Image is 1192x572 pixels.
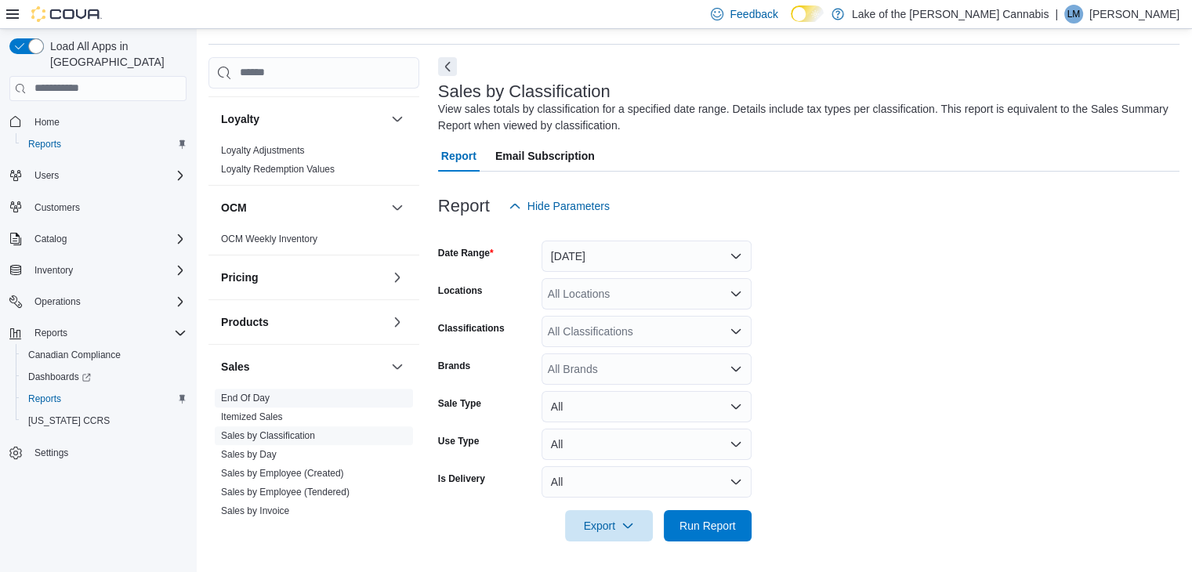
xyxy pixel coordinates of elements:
label: Brands [438,360,470,372]
a: Canadian Compliance [22,346,127,364]
button: Users [3,165,193,186]
h3: Report [438,197,490,215]
button: All [542,391,752,422]
span: Home [34,116,60,129]
span: Customers [34,201,80,214]
a: Loyalty Redemption Values [221,164,335,175]
span: Report [441,140,476,172]
span: Inventory [34,264,73,277]
button: Inventory [28,261,79,280]
div: Lesley Maguire Pearce [1064,5,1083,24]
button: Home [3,110,193,133]
button: [DATE] [542,241,752,272]
a: Itemized Sales [221,411,283,422]
input: Dark Mode [791,5,824,22]
button: Open list of options [730,363,742,375]
a: Sales by Classification [221,430,315,441]
button: Inventory [3,259,193,281]
span: Home [28,112,187,132]
h3: Sales by Classification [438,82,610,101]
span: Sales by Employee (Created) [221,467,344,480]
button: All [542,466,752,498]
span: Settings [34,447,68,459]
button: Loyalty [388,110,407,129]
a: [US_STATE] CCRS [22,411,116,430]
div: OCM [208,230,419,255]
h3: Loyalty [221,111,259,127]
button: Pricing [221,270,385,285]
label: Sale Type [438,397,481,410]
span: Email Subscription [495,140,595,172]
span: OCM Weekly Inventory [221,233,317,245]
button: Settings [3,441,193,464]
button: Sales [221,359,385,375]
span: Sales by Employee (Tendered) [221,486,350,498]
label: Locations [438,284,483,297]
button: Loyalty [221,111,385,127]
span: Loyalty Redemption Values [221,163,335,176]
span: Users [28,166,187,185]
span: Reports [22,389,187,408]
span: Inventory [28,261,187,280]
button: Run Report [664,510,752,541]
span: Reports [22,135,187,154]
button: Export [565,510,653,541]
button: [US_STATE] CCRS [16,410,193,432]
span: Canadian Compliance [28,349,121,361]
button: OCM [221,200,385,215]
span: End Of Day [221,392,270,404]
img: Cova [31,6,102,22]
span: Catalog [34,233,67,245]
button: Reports [28,324,74,342]
div: Loyalty [208,141,419,185]
span: [US_STATE] CCRS [28,415,110,427]
div: View sales totals by classification for a specified date range. Details include tax types per cla... [438,101,1172,134]
button: Products [388,313,407,331]
button: Catalog [3,228,193,250]
p: Lake of the [PERSON_NAME] Cannabis [852,5,1049,24]
span: Hide Parameters [527,198,610,214]
button: Operations [3,291,193,313]
span: Dark Mode [791,22,792,23]
span: Reports [28,138,61,150]
span: Sales by Invoice [221,505,289,517]
span: Operations [34,295,81,308]
span: Reports [28,324,187,342]
button: Catalog [28,230,73,248]
h3: Products [221,314,269,330]
span: Loyalty Adjustments [221,144,305,157]
a: End Of Day [221,393,270,404]
span: Sales by Classification [221,429,315,442]
a: Customers [28,198,86,217]
button: Canadian Compliance [16,344,193,366]
label: Date Range [438,247,494,259]
span: LM [1067,5,1081,24]
button: Reports [3,322,193,344]
a: Sales by Invoice [221,505,289,516]
button: Customers [3,196,193,219]
a: Home [28,113,66,132]
button: Pricing [388,268,407,287]
p: | [1055,5,1058,24]
a: Settings [28,443,74,462]
button: Sales [388,357,407,376]
a: Reports [22,389,67,408]
span: Run Report [679,518,736,534]
a: OCM Weekly Inventory [221,234,317,244]
label: Use Type [438,435,479,447]
button: Open list of options [730,325,742,338]
button: Reports [16,133,193,155]
nav: Complex example [9,104,187,505]
h3: OCM [221,200,247,215]
span: Settings [28,443,187,462]
span: Dashboards [28,371,91,383]
a: Sales by Employee (Tendered) [221,487,350,498]
span: Reports [34,327,67,339]
span: Feedback [730,6,777,22]
span: Reports [28,393,61,405]
button: Products [221,314,385,330]
a: Dashboards [16,366,193,388]
h3: Pricing [221,270,258,285]
span: Export [574,510,643,541]
button: OCM [388,198,407,217]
